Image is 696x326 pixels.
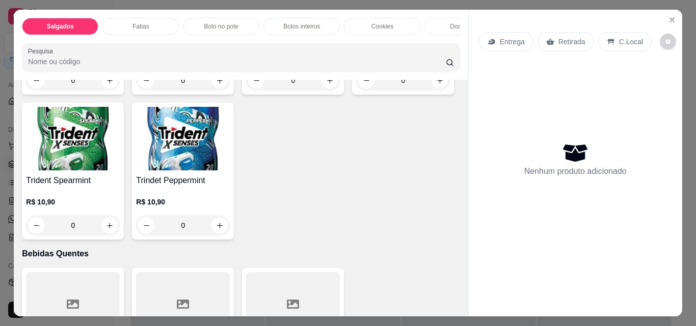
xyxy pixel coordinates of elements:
[248,72,264,88] button: decrease-product-quantity
[660,34,676,50] button: decrease-product-quantity
[358,72,374,88] button: decrease-product-quantity
[500,37,525,47] p: Entrega
[619,37,643,47] p: C.Local
[283,22,320,31] p: Bolos inteiros
[28,56,446,67] input: Pesquisa
[101,217,118,233] button: increase-product-quantity
[26,174,120,187] h4: Trident Spearmint
[211,217,228,233] button: increase-product-quantity
[22,248,460,260] p: Bebidas Quentes
[450,22,475,31] p: Docinhos
[26,197,120,207] p: R$ 10,90
[138,217,154,233] button: decrease-product-quantity
[101,72,118,88] button: increase-product-quantity
[26,107,120,170] img: product-image
[136,197,230,207] p: R$ 10,90
[664,12,680,28] button: Close
[136,174,230,187] h4: Trindet Peppermint
[28,72,44,88] button: decrease-product-quantity
[211,72,228,88] button: increase-product-quantity
[136,107,230,170] img: product-image
[47,22,74,31] p: Salgados
[322,72,338,88] button: increase-product-quantity
[371,22,393,31] p: Cookies
[28,47,57,55] label: Pesquisa
[524,165,627,177] p: Nenhum produto adicionado
[558,37,585,47] p: Retirada
[132,22,149,31] p: Fatias
[138,72,154,88] button: decrease-product-quantity
[432,72,448,88] button: increase-product-quantity
[28,217,44,233] button: decrease-product-quantity
[204,22,238,31] p: Bolo no pote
